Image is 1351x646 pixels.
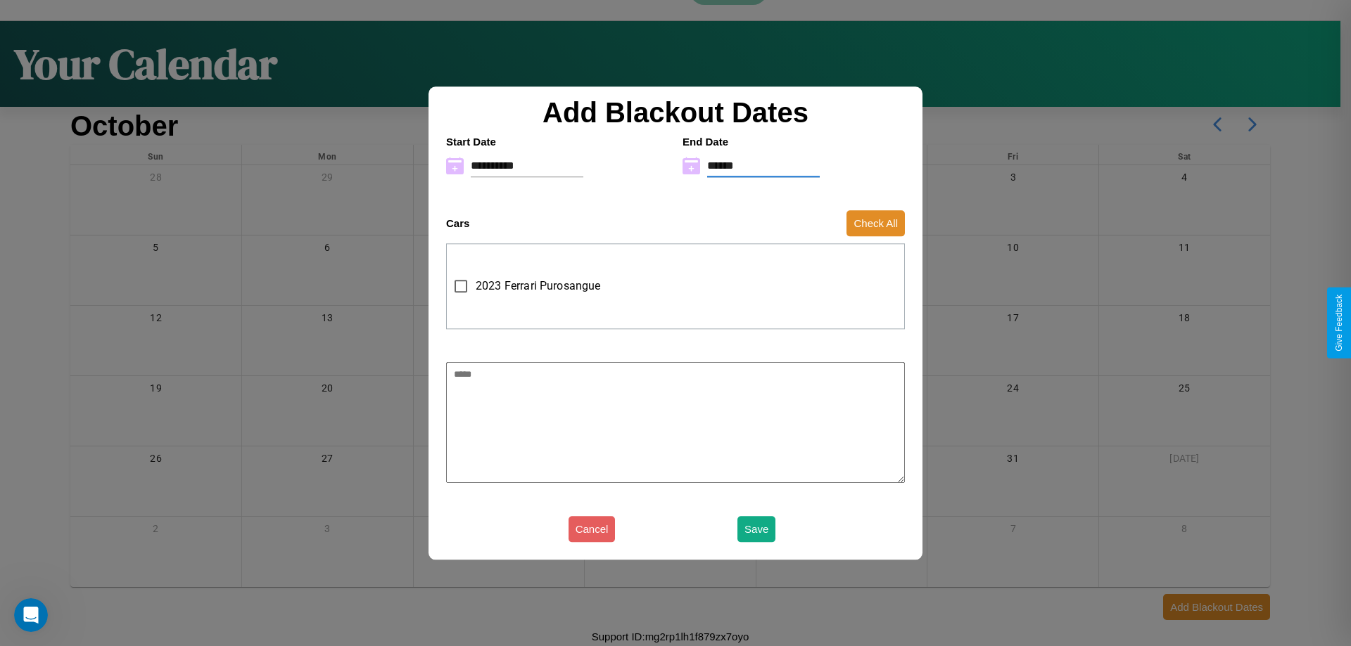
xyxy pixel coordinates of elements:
h2: Add Blackout Dates [439,97,912,129]
h4: Start Date [446,136,668,148]
button: Check All [846,210,905,236]
button: Cancel [569,516,616,542]
button: Save [737,516,775,542]
h4: End Date [683,136,905,148]
h4: Cars [446,217,469,229]
iframe: Intercom live chat [14,598,48,632]
span: 2023 Ferrari Purosangue [476,278,600,295]
div: Give Feedback [1334,295,1344,351]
